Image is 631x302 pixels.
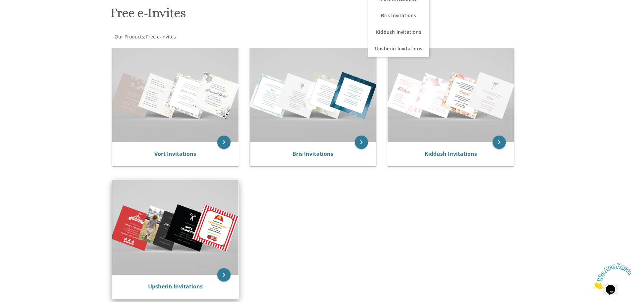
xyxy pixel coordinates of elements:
[368,24,429,40] a: Kiddush Invitations
[590,261,631,292] iframe: chat widget
[112,48,238,142] img: Vort Invitations
[368,40,429,57] a: Upsherin Invitations
[425,150,477,157] a: Kiddush Invitations
[388,48,514,142] img: Kiddush Invitations
[114,33,144,40] a: Our Products
[109,33,316,40] div: :
[355,136,368,149] a: keyboard_arrow_right
[217,136,231,149] a: keyboard_arrow_right
[292,150,333,157] a: Bris Invitations
[3,3,44,29] img: Chat attention grabber
[145,33,176,40] a: Free e-Invites
[112,180,238,274] img: Upsherin Invitations
[368,7,429,24] a: Bris Invitations
[154,150,196,157] a: Vort Invitations
[148,283,203,290] a: Upsherin Invitations
[217,268,231,281] a: keyboard_arrow_right
[493,136,506,149] a: keyboard_arrow_right
[110,6,381,25] h1: Free e-Invites
[146,33,176,40] span: Free e-Invites
[250,48,376,142] img: Bris Invitations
